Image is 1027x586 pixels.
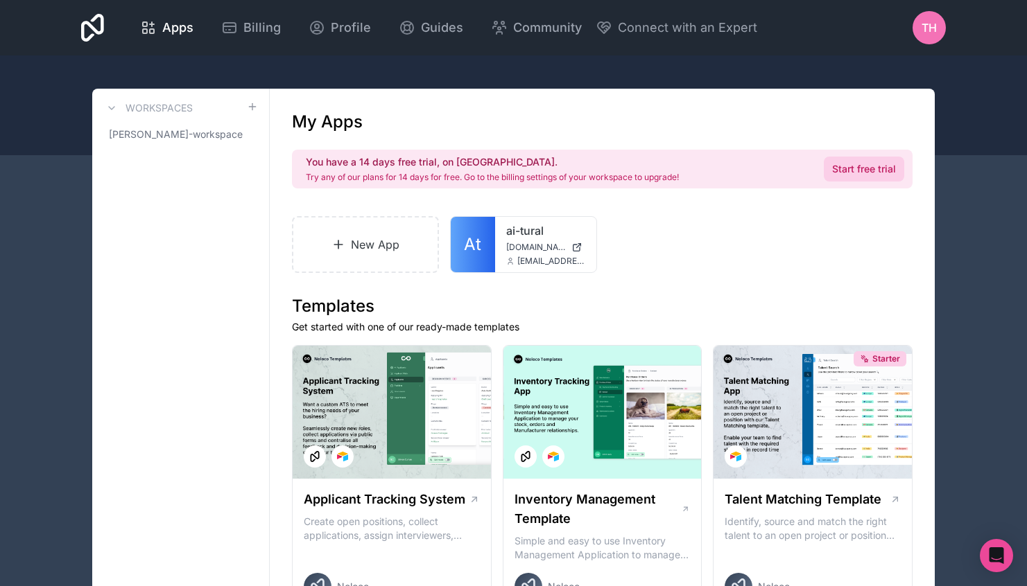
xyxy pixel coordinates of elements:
div: Open Intercom Messenger [980,539,1013,572]
p: Try any of our plans for 14 days for free. Go to the billing settings of your workspace to upgrade! [306,172,679,183]
a: Workspaces [103,100,193,116]
h1: Talent Matching Template [725,490,881,509]
a: [DOMAIN_NAME] [506,242,585,253]
span: [PERSON_NAME]-workspace [109,127,243,141]
h1: Applicant Tracking System [304,490,465,509]
p: Create open positions, collect applications, assign interviewers, centralise candidate feedback a... [304,515,480,542]
span: Community [513,18,582,37]
button: Connect with an Expert [596,18,757,37]
p: Simple and easy to use Inventory Management Application to manage your stock, orders and Manufact... [515,534,691,562]
h2: You have a 14 days free trial, on [GEOGRAPHIC_DATA]. [306,155,679,169]
span: Starter [872,353,900,364]
span: Apps [162,18,193,37]
p: Identify, source and match the right talent to an open project or position with our Talent Matchi... [725,515,901,542]
a: Guides [388,12,474,43]
span: At [464,233,481,256]
span: [DOMAIN_NAME] [506,242,566,253]
a: Profile [297,12,382,43]
a: Apps [129,12,205,43]
span: [EMAIL_ADDRESS][DOMAIN_NAME] [517,256,585,267]
a: New App [292,216,439,273]
h3: Workspaces [126,101,193,115]
a: Billing [210,12,292,43]
h1: Templates [292,295,913,317]
img: Airtable Logo [337,451,348,462]
a: Start free trial [824,157,904,181]
span: Profile [331,18,371,37]
h1: My Apps [292,111,363,133]
span: Guides [421,18,463,37]
img: Airtable Logo [730,451,741,462]
p: Get started with one of our ready-made templates [292,320,913,334]
a: At [451,217,495,272]
a: [PERSON_NAME]-workspace [103,122,258,147]
span: Billing [243,18,281,37]
img: Airtable Logo [548,451,559,462]
span: TH [922,19,937,36]
a: ai-tural [506,222,585,239]
span: Connect with an Expert [618,18,757,37]
h1: Inventory Management Template [515,490,681,529]
a: Community [480,12,593,43]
